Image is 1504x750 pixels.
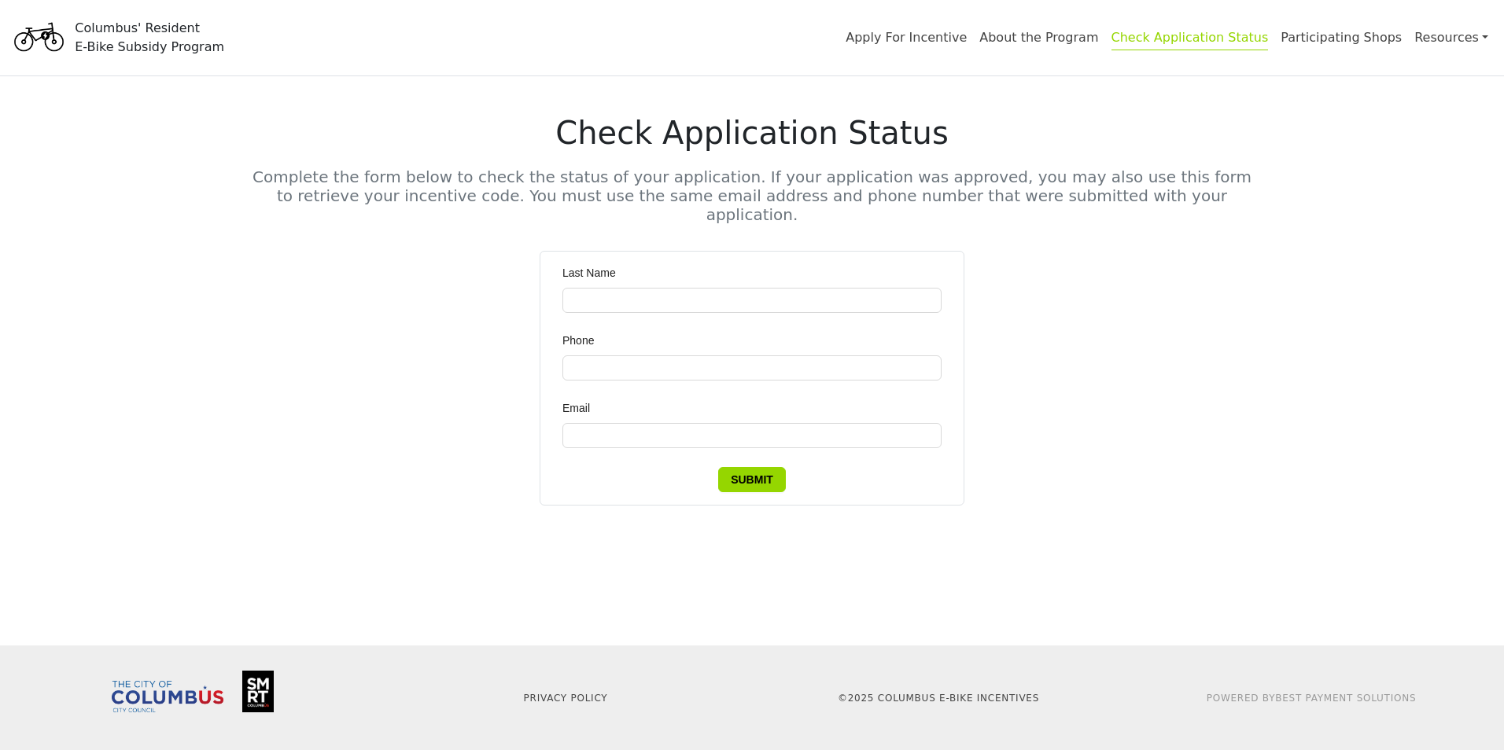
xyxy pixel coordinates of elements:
input: Phone [562,355,942,381]
div: Columbus' Resident E-Bike Subsidy Program [75,19,224,57]
a: Resources [1414,22,1488,53]
img: Smart Columbus [242,671,274,712]
input: Last Name [562,288,942,313]
img: Columbus City Council [112,681,223,712]
p: © 2025 Columbus E-Bike Incentives [761,691,1115,705]
a: About the Program [979,30,1098,45]
a: Privacy Policy [524,693,608,704]
a: Check Application Status [1111,30,1269,50]
label: Phone [562,332,605,349]
img: Program logo [9,10,68,65]
a: Participating Shops [1281,30,1402,45]
h1: Check Application Status [252,114,1252,152]
a: Columbus' ResidentE-Bike Subsidy Program [9,28,224,46]
a: Powered ByBest Payment Solutions [1207,693,1417,704]
h5: Complete the form below to check the status of your application. If your application was approved... [252,167,1252,224]
label: Last Name [562,264,627,281]
span: Submit [731,471,773,488]
button: Submit [718,467,786,492]
a: Apply For Incentive [846,30,967,45]
input: Email [562,423,942,448]
label: Email [562,399,601,417]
